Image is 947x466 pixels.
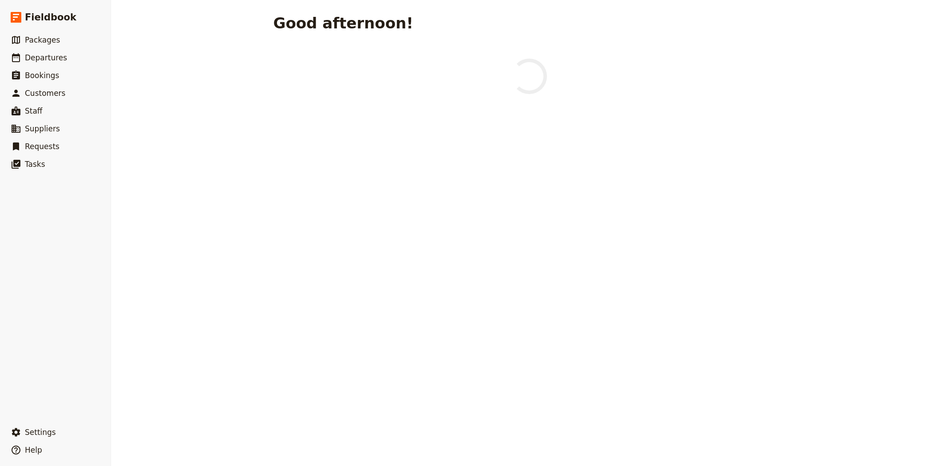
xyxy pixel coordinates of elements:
span: Bookings [25,71,59,80]
span: Staff [25,107,43,115]
span: Suppliers [25,124,60,133]
span: Tasks [25,160,45,169]
span: Customers [25,89,65,98]
span: Help [25,446,42,454]
span: Fieldbook [25,11,76,24]
span: Packages [25,36,60,44]
span: Settings [25,428,56,437]
h1: Good afternoon! [273,14,413,32]
span: Requests [25,142,59,151]
span: Departures [25,53,67,62]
